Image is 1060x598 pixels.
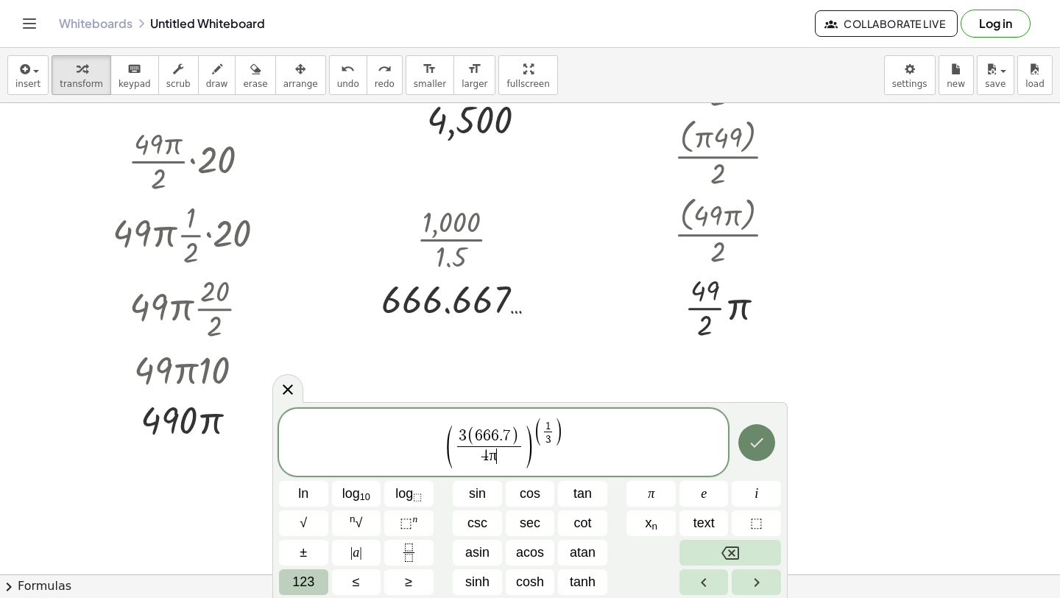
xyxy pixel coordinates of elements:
button: Plus minus [279,540,328,566]
span: ) [523,423,534,471]
button: Left arrow [679,569,729,595]
i: undo [341,60,355,78]
button: Placeholder [732,510,781,536]
button: format_sizelarger [453,55,495,95]
button: Logarithm with base [384,481,434,507]
button: Tangent [558,481,607,507]
button: Secant [506,510,555,536]
a: Whiteboards [59,16,132,31]
span: 4 [481,448,489,464]
button: Cosine [506,481,555,507]
button: Arctangent [558,540,607,566]
button: transform [52,55,111,95]
sub: ⬚ [413,491,422,502]
span: √ [300,513,307,533]
span: log [395,484,422,504]
i: format_size [423,60,437,78]
span: Collaborate Live [827,17,945,30]
button: nth root [332,510,381,536]
span: save [985,79,1006,89]
span: a [350,543,362,563]
button: Hyperbolic sine [453,569,502,595]
span: 6 [483,428,491,444]
span: cos [520,484,540,504]
button: Less than or equal [332,569,381,595]
button: Logarithm [332,481,381,507]
span: tanh [570,572,596,592]
button: undoundo [329,55,367,95]
button: Right arrow [732,569,781,595]
span: arrange [283,79,318,89]
span: asin [465,543,490,563]
sup: n [412,513,417,524]
span: load [1025,79,1045,89]
button: settings [884,55,936,95]
span: ⬚ [400,516,412,530]
span: π [489,446,497,464]
span: erase [243,79,267,89]
span: ​ [496,448,497,465]
span: 6 [491,428,499,444]
span: ( [467,427,475,446]
span: π [648,484,654,504]
span: ln [298,484,308,504]
span: redo [375,79,395,89]
sub: 10 [360,491,370,502]
button: Hyperbolic cosine [506,569,555,595]
button: Sine [453,481,502,507]
button: Arcsine [453,540,502,566]
span: | [350,545,353,560]
button: e [679,481,729,507]
button: Collaborate Live [815,10,958,37]
span: ) [511,427,519,446]
button: Toggle navigation [18,12,41,35]
button: erase [235,55,275,95]
button: save [977,55,1014,95]
span: undo [337,79,359,89]
span: fullscreen [506,79,549,89]
span: ≤ [353,572,360,592]
button: Done [738,424,775,461]
sup: n [350,513,356,524]
button: Absolute value [332,540,381,566]
span: x [645,513,657,533]
sub: n [651,521,657,532]
span: sinh [465,572,490,592]
span: cot [574,513,592,533]
button: Backspace [679,540,781,566]
button: Natural logarithm [279,481,328,507]
button: Default keyboard [279,569,328,595]
span: sec [520,513,540,533]
span: draw [206,79,228,89]
button: Log in [961,10,1031,38]
button: fullscreen [498,55,557,95]
span: insert [15,79,40,89]
span: larger [462,79,487,89]
button: π [626,481,676,507]
button: Text [679,510,729,536]
span: 3 [459,428,467,444]
span: ± [300,543,307,563]
span: ≥ [405,572,412,592]
span: ( [444,423,455,471]
span: tan [573,484,592,504]
button: redoredo [367,55,403,95]
span: scrub [166,79,191,89]
span: ( [533,418,543,448]
span: 3 [545,434,551,445]
span: 6 [475,428,483,444]
span: atan [570,543,596,563]
span: . [499,428,503,444]
span: i [755,484,758,504]
span: keypad [119,79,151,89]
button: format_sizesmaller [406,55,454,95]
span: 1 [545,421,551,432]
span: 7 [503,428,511,444]
button: scrub [158,55,199,95]
span: acos [516,543,544,563]
button: draw [198,55,236,95]
span: cosh [516,572,544,592]
i: format_size [467,60,481,78]
button: Fraction [384,540,434,566]
span: sin [469,484,486,504]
